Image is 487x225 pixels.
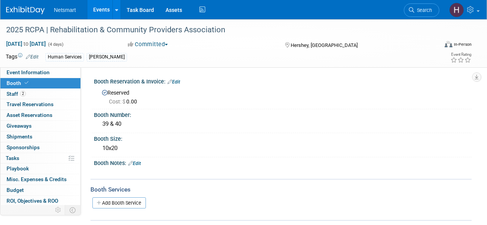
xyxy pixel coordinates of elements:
[26,54,38,60] a: Edit
[167,79,180,85] a: Edit
[128,161,141,166] a: Edit
[7,144,40,150] span: Sponsorships
[94,109,472,119] div: Booth Number:
[109,98,126,105] span: Cost: $
[65,205,81,215] td: Toggle Event Tabs
[92,197,146,208] a: Add Booth Service
[0,174,80,185] a: Misc. Expenses & Credits
[87,53,127,61] div: [PERSON_NAME]
[0,99,80,110] a: Travel Reservations
[7,133,32,140] span: Shipments
[414,7,432,13] span: Search
[94,76,472,86] div: Booth Reservation & Invoice:
[0,78,80,88] a: Booth
[20,91,26,97] span: 2
[7,198,58,204] span: ROI, Objectives & ROO
[22,41,30,47] span: to
[0,142,80,153] a: Sponsorships
[47,42,64,47] span: (4 days)
[90,185,472,194] div: Booth Services
[45,53,84,61] div: Human Services
[7,123,32,129] span: Giveaways
[100,87,466,105] div: Reserved
[6,40,46,47] span: [DATE] [DATE]
[0,110,80,120] a: Asset Reservations
[7,91,26,97] span: Staff
[0,132,80,142] a: Shipments
[7,80,30,86] span: Booth
[291,42,358,48] span: Hershey, [GEOGRAPHIC_DATA]
[25,81,28,85] i: Booth reservation complete
[0,121,80,131] a: Giveaways
[6,155,19,161] span: Tasks
[54,7,76,13] span: Netsmart
[100,118,466,130] div: 39 & 40
[6,7,45,14] img: ExhibitDay
[3,23,432,37] div: 2025 RCPA | Rehabilitation & Community Providers Association
[0,163,80,174] a: Playbook
[404,3,439,17] a: Search
[403,40,472,52] div: Event Format
[94,133,472,143] div: Booth Size:
[100,142,466,154] div: 10x20
[0,185,80,195] a: Budget
[125,40,171,48] button: Committed
[454,42,472,47] div: In-Person
[7,101,54,107] span: Travel Reservations
[0,153,80,163] a: Tasks
[7,187,24,193] span: Budget
[0,67,80,78] a: Event Information
[109,98,140,105] span: 0.00
[7,69,50,75] span: Event Information
[0,89,80,99] a: Staff2
[7,176,67,182] span: Misc. Expenses & Credits
[445,41,452,47] img: Format-Inperson.png
[7,165,29,172] span: Playbook
[7,112,52,118] span: Asset Reservations
[6,53,38,62] td: Tags
[94,157,472,167] div: Booth Notes:
[449,3,464,17] img: Hannah Norsworthy
[450,53,471,57] div: Event Rating
[0,196,80,206] a: ROI, Objectives & ROO
[52,205,65,215] td: Personalize Event Tab Strip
